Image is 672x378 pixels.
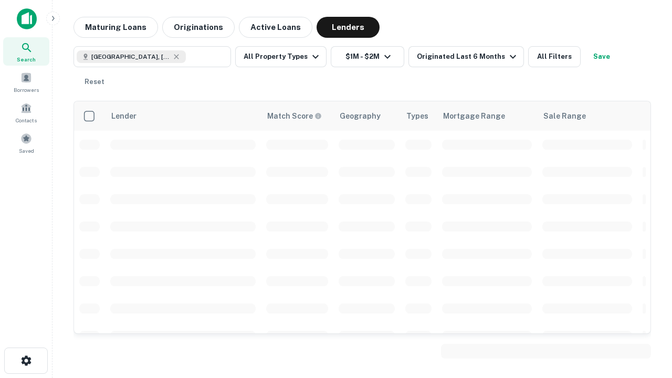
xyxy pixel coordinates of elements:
[543,110,586,122] div: Sale Range
[19,146,34,155] span: Saved
[73,17,158,38] button: Maturing Loans
[162,17,235,38] button: Originations
[235,46,327,67] button: All Property Types
[14,86,39,94] span: Borrowers
[619,260,672,311] iframe: Chat Widget
[408,46,524,67] button: Originated Last 6 Months
[239,17,312,38] button: Active Loans
[331,46,404,67] button: $1M - $2M
[3,37,49,66] a: Search
[17,8,37,29] img: capitalize-icon.png
[585,46,618,67] button: Save your search to get updates of matches that match your search criteria.
[317,17,380,38] button: Lenders
[437,101,537,131] th: Mortgage Range
[17,55,36,64] span: Search
[105,101,261,131] th: Lender
[91,52,170,61] span: [GEOGRAPHIC_DATA], [GEOGRAPHIC_DATA], [GEOGRAPHIC_DATA]
[340,110,381,122] div: Geography
[267,110,320,122] h6: Match Score
[3,129,49,157] a: Saved
[333,101,400,131] th: Geography
[16,116,37,124] span: Contacts
[3,68,49,96] a: Borrowers
[111,110,136,122] div: Lender
[537,101,637,131] th: Sale Range
[406,110,428,122] div: Types
[443,110,505,122] div: Mortgage Range
[528,46,581,67] button: All Filters
[78,71,111,92] button: Reset
[3,98,49,127] a: Contacts
[261,101,333,131] th: Capitalize uses an advanced AI algorithm to match your search with the best lender. The match sco...
[400,101,437,131] th: Types
[417,50,519,63] div: Originated Last 6 Months
[267,110,322,122] div: Capitalize uses an advanced AI algorithm to match your search with the best lender. The match sco...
